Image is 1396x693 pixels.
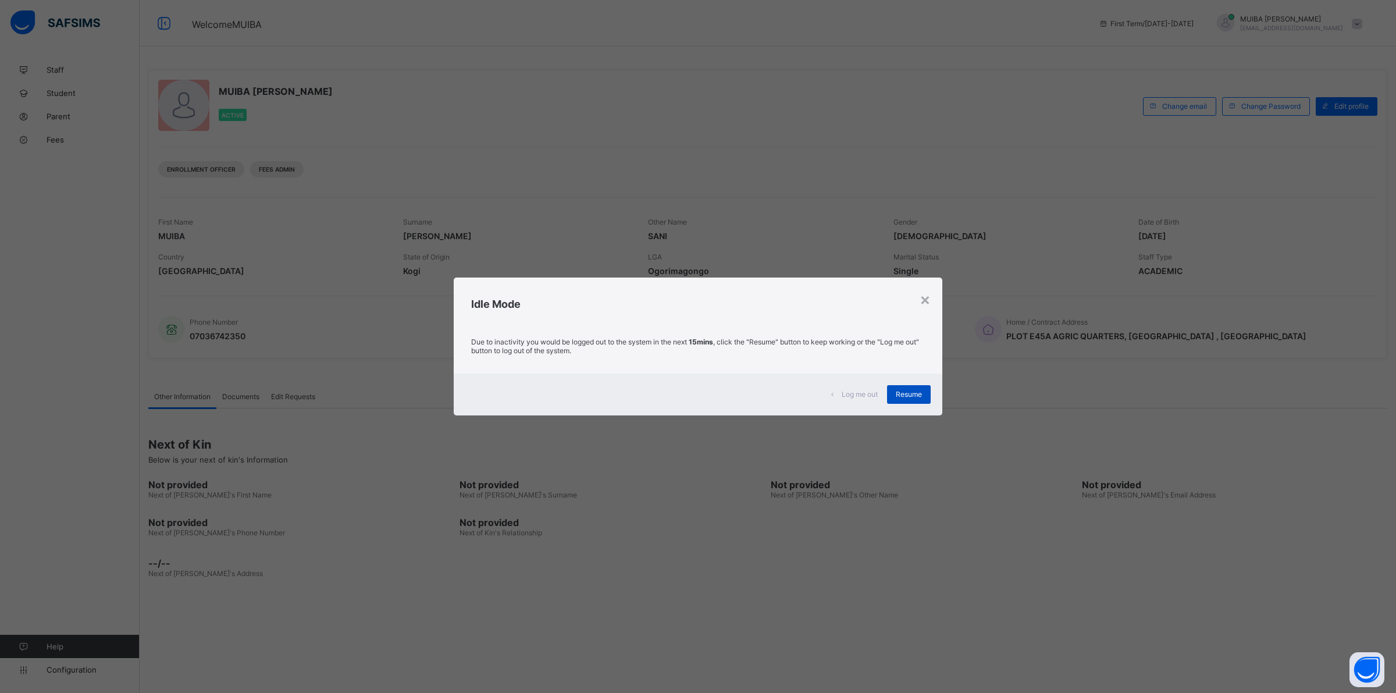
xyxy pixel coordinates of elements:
div: × [920,289,931,309]
span: Resume [896,390,922,399]
h2: Idle Mode [471,298,925,310]
button: Open asap [1349,652,1384,687]
strong: 15mins [689,337,713,346]
p: Due to inactivity you would be logged out to the system in the next , click the "Resume" button t... [471,337,925,355]
span: Log me out [842,390,878,399]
